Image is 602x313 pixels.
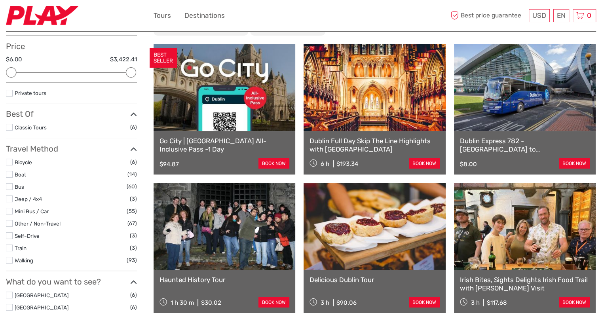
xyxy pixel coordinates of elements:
[130,231,137,240] span: (3)
[532,11,546,19] span: USD
[321,299,329,306] span: 3 h
[460,137,590,153] a: Dublin Express 782 - [GEOGRAPHIC_DATA] to [GEOGRAPHIC_DATA] - Single Ticket
[460,276,590,292] a: Irish Bites, Sights Delights Irish Food Trail with [PERSON_NAME] Visit
[130,290,137,300] span: (6)
[154,10,171,21] a: Tours
[15,90,46,96] a: Private tours
[15,233,40,239] a: Self-Drive
[15,304,68,311] a: [GEOGRAPHIC_DATA]
[127,256,137,265] span: (93)
[6,277,137,286] h3: What do you want to see?
[6,144,137,154] h3: Travel Method
[6,109,137,119] h3: Best Of
[127,207,137,216] span: (55)
[127,219,137,228] span: (67)
[130,303,137,312] span: (6)
[6,6,78,25] img: 2467-7e1744d7-2434-4362-8842-68c566c31c52_logo_small.jpg
[130,243,137,252] span: (3)
[160,137,289,153] a: Go City | [GEOGRAPHIC_DATA] All-Inclusive Pass -1 Day
[15,245,27,251] a: Train
[127,170,137,179] span: (14)
[559,158,590,169] a: book now
[11,14,89,20] p: We're away right now. Please check back later!
[130,194,137,203] span: (3)
[409,297,440,307] a: book now
[130,157,137,167] span: (6)
[15,292,68,298] a: [GEOGRAPHIC_DATA]
[258,297,289,307] a: book now
[127,182,137,191] span: (60)
[321,160,329,167] span: 6 h
[6,55,22,64] label: $6.00
[336,299,357,306] div: $90.06
[15,208,49,214] a: Mini Bus / Car
[6,42,137,51] h3: Price
[559,297,590,307] a: book now
[15,184,24,190] a: Bus
[310,137,439,153] a: Dublin Full Day Skip The Line Highlights with [GEOGRAPHIC_DATA]
[15,196,42,202] a: Jeep / 4x4
[553,9,569,22] div: EN
[15,257,33,264] a: Walking
[15,220,61,227] a: Other / Non-Travel
[336,160,358,167] div: $193.34
[201,299,221,306] div: $30.02
[15,171,26,178] a: Boat
[184,10,225,21] a: Destinations
[258,158,289,169] a: book now
[586,11,593,19] span: 0
[150,48,177,68] div: BEST SELLER
[15,159,32,165] a: Bicycle
[409,158,440,169] a: book now
[130,123,137,132] span: (6)
[110,55,137,64] label: $3,422.41
[160,161,179,168] div: $94.87
[486,299,507,306] div: $117.68
[91,12,101,22] button: Open LiveChat chat widget
[160,276,289,284] a: Haunted History Tour
[171,299,194,306] span: 1 h 30 m
[15,124,47,131] a: Classic Tours
[460,161,477,168] div: $8.00
[448,9,527,22] span: Best price guarantee
[471,299,479,306] span: 3 h
[310,276,439,284] a: Delicious Dublin Tour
